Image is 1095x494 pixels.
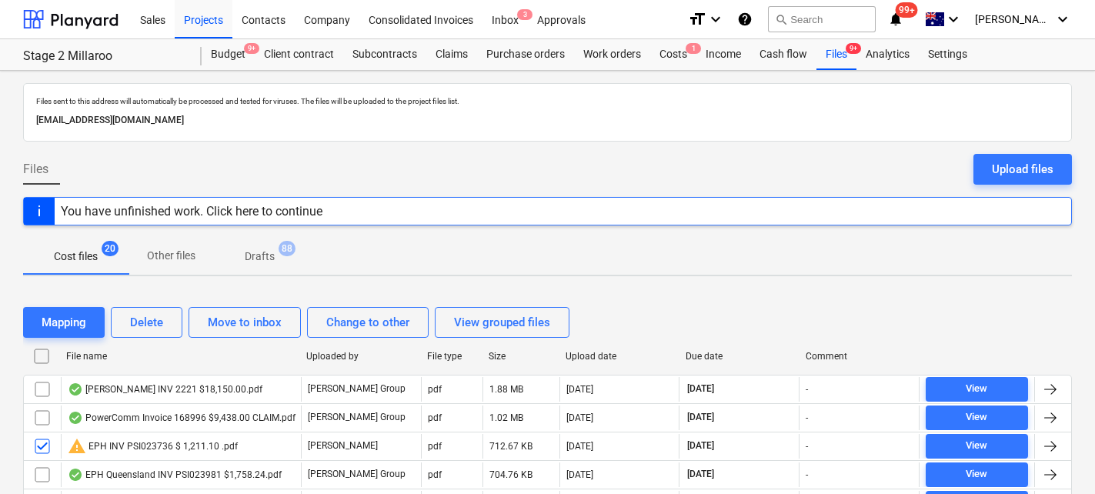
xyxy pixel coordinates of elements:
a: Subcontracts [343,39,426,70]
div: EPH INV PSI023736 $ 1,211.10 .pdf [68,437,238,456]
i: keyboard_arrow_down [706,10,725,28]
span: [DATE] [686,382,716,396]
i: notifications [888,10,903,28]
span: 3 [517,9,532,20]
button: Change to other [307,307,429,338]
div: pdf [428,441,442,452]
div: [DATE] [566,384,593,395]
div: Size [489,351,553,362]
p: [PERSON_NAME] Group [308,411,406,424]
div: - [806,469,808,480]
div: pdf [428,412,442,423]
div: View [966,437,987,455]
p: Drafts [245,249,275,265]
button: View [926,377,1028,402]
div: [PERSON_NAME] INV 2221 $18,150.00.pdf [68,383,262,396]
div: OCR finished [68,469,83,481]
a: Files9+ [816,39,856,70]
button: View [926,462,1028,487]
div: View [966,380,987,398]
span: [DATE] [686,411,716,424]
div: EPH Queensland INV PSI023981 $1,758.24.pdf [68,469,282,481]
div: OCR finished [68,412,83,424]
div: Budget [202,39,255,70]
a: Cash flow [750,39,816,70]
i: keyboard_arrow_down [1053,10,1072,28]
button: Mapping [23,307,105,338]
span: 20 [102,241,119,256]
div: Move to inbox [208,312,282,332]
div: 1.02 MB [489,412,523,423]
a: Purchase orders [477,39,574,70]
div: Change to other [326,312,409,332]
p: Other files [147,248,195,264]
a: Budget9+ [202,39,255,70]
iframe: Chat Widget [1018,420,1095,494]
button: Upload files [973,154,1072,185]
p: Files sent to this address will automatically be processed and tested for viruses. The files will... [36,96,1059,106]
div: Due date [686,351,793,362]
div: - [806,412,808,423]
span: Files [23,160,48,179]
div: File type [427,351,476,362]
div: 1.88 MB [489,384,523,395]
div: pdf [428,469,442,480]
a: Analytics [856,39,919,70]
div: - [806,384,808,395]
div: [DATE] [566,412,593,423]
button: Delete [111,307,182,338]
span: 9+ [846,43,861,54]
span: warning [68,437,86,456]
a: Income [696,39,750,70]
div: Mapping [42,312,86,332]
div: View [966,466,987,483]
div: [DATE] [566,469,593,480]
p: Cost files [54,249,98,265]
span: [PERSON_NAME] [975,13,1052,25]
div: You have unfinished work. Click here to continue [61,204,322,219]
div: Delete [130,312,163,332]
button: View grouped files [435,307,569,338]
div: 704.76 KB [489,469,532,480]
div: OCR finished [68,383,83,396]
div: View grouped files [454,312,550,332]
p: [PERSON_NAME] Group [308,468,406,481]
div: 712.67 KB [489,441,532,452]
div: - [806,441,808,452]
button: View [926,406,1028,430]
span: 9+ [244,43,259,54]
div: Stage 2 Millaroo [23,48,183,65]
div: Files [816,39,856,70]
div: Upload files [992,159,1053,179]
a: Work orders [574,39,650,70]
a: Settings [919,39,976,70]
div: File name [66,351,294,362]
i: format_size [688,10,706,28]
span: [DATE] [686,468,716,481]
span: 88 [279,241,295,256]
i: Knowledge base [737,10,753,28]
p: [EMAIL_ADDRESS][DOMAIN_NAME] [36,112,1059,129]
div: Upload date [566,351,673,362]
div: PowerComm Invoice 168996 $9,438.00 CLAIM.pdf [68,412,295,424]
p: [PERSON_NAME] Group [308,382,406,396]
span: search [775,13,787,25]
div: [DATE] [566,441,593,452]
span: [DATE] [686,439,716,452]
p: [PERSON_NAME] [308,439,378,452]
div: Uploaded by [306,351,414,362]
div: pdf [428,384,442,395]
a: Client contract [255,39,343,70]
button: View [926,434,1028,459]
button: Search [768,6,876,32]
a: Claims [426,39,477,70]
div: View [966,409,987,426]
span: 99+ [896,2,918,18]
